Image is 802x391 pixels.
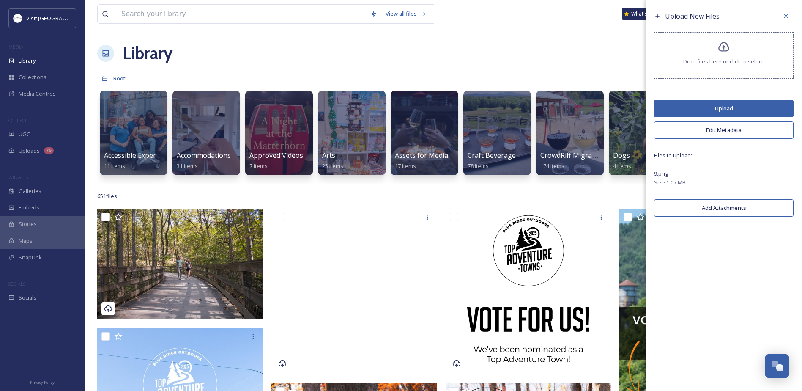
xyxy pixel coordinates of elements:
[19,204,39,212] span: Embeds
[249,162,268,170] span: 7 items
[19,220,37,228] span: Stories
[19,90,56,98] span: Media Centres
[123,41,172,66] a: Library
[395,151,448,170] a: Assets for Media17 items
[622,8,664,20] a: What's New
[19,253,42,262] span: SnapLink
[654,199,794,217] button: Add Attachments
[30,377,55,387] a: Privacy Policy
[613,151,630,160] span: Dogs
[322,162,343,170] span: 25 items
[381,6,431,22] a: View all files
[613,162,631,170] span: 4 items
[271,209,437,374] img: Top Towns 2025 VoteForUs_NoBackground_White.png
[104,151,176,160] span: Accessible Experiences
[113,74,126,82] span: Root
[117,5,366,23] input: Search your library
[19,73,47,81] span: Collections
[19,237,33,245] span: Maps
[19,147,40,155] span: Uploads
[177,151,231,170] a: Accommodations31 items
[113,73,126,83] a: Root
[322,151,343,170] a: Arts25 items
[14,14,22,22] img: Circle%20Logo.png
[468,151,516,160] span: Craft Beverage
[97,192,117,200] span: 651 file s
[8,281,25,287] span: SOCIALS
[104,162,125,170] span: 11 items
[540,151,637,160] span: CrowdRiff Migration 11032022
[44,147,54,154] div: 75
[654,170,668,177] span: 9.png
[8,117,27,124] span: COLLECT
[322,151,335,160] span: Arts
[395,151,448,160] span: Assets for Media
[19,187,41,195] span: Galleries
[468,151,516,170] a: Craft Beverage78 items
[26,14,92,22] span: Visit [GEOGRAPHIC_DATA]
[19,130,30,138] span: UGC
[540,162,564,170] span: 174 items
[654,121,794,139] button: Edit Metadata
[395,162,416,170] span: 17 items
[104,151,176,170] a: Accessible Experiences11 items
[446,209,611,374] img: Top Towns 2025 VoteForUs_NoBackground_Black.png
[654,151,794,160] span: Files to upload:
[249,151,303,160] span: Approved Videos
[19,57,36,65] span: Library
[468,162,489,170] span: 78 items
[19,294,36,302] span: Socials
[177,151,231,160] span: Accommodations
[654,100,794,117] button: Upload
[177,162,198,170] span: 31 items
[97,209,263,319] img: Monticello_Trails_SSuchak_29.jpg
[8,44,23,50] span: MEDIA
[765,354,789,378] button: Open Chat
[540,151,637,170] a: CrowdRiff Migration 11032022174 items
[249,151,303,170] a: Approved Videos7 items
[683,58,764,66] span: Drop files here or click to select.
[613,151,631,170] a: Dogs4 items
[30,380,55,385] span: Privacy Policy
[665,11,720,21] span: Upload New Files
[654,179,686,187] span: Size: 1.07 MB
[8,174,28,180] span: WIDGETS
